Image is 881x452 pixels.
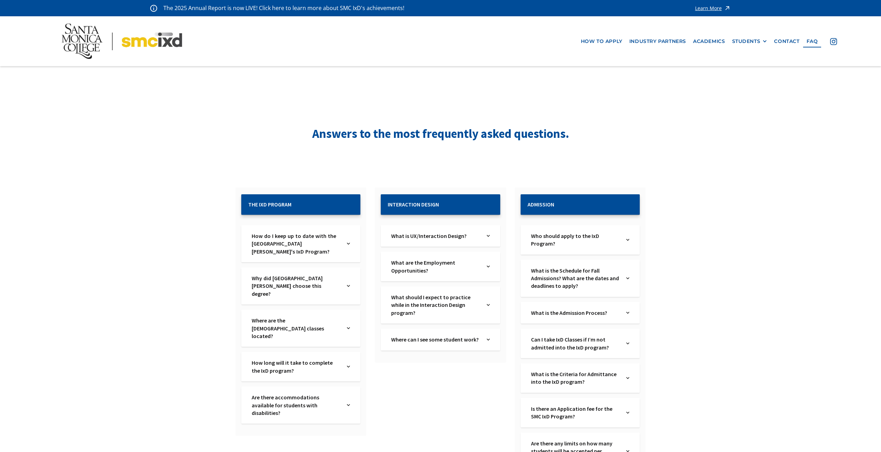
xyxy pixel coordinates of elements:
h1: Answers to the most frequently asked questions. [302,125,579,142]
h2: The IxD Program [248,201,353,208]
a: Is there an Application fee for the SMC IxD Program? [531,405,620,420]
a: What is the Criteria for Admittance into the IxD program? [531,370,620,386]
p: The 2025 Annual Report is now LIVE! Click here to learn more about SMC IxD's achievements! [163,3,405,13]
h2: Interaction Design [388,201,493,208]
img: icon - instagram [830,38,837,45]
a: How do I keep up to date with the [GEOGRAPHIC_DATA][PERSON_NAME]'s IxD Program? [252,232,340,255]
a: What is UX/Interaction Design? [391,232,480,240]
a: Academics [690,35,728,48]
img: Santa Monica College - SMC IxD logo [62,24,182,59]
a: how to apply [577,35,626,48]
a: Where can I see some student work? [391,336,480,343]
div: Learn More [695,6,722,11]
a: Learn More [695,3,731,13]
a: Can I take IxD Classes if I’m not admitted into the IxD program? [531,336,620,351]
a: faq [803,35,821,48]
a: Where are the [DEMOGRAPHIC_DATA] classes located? [252,317,340,340]
img: icon - information - alert [150,5,157,12]
a: industry partners [626,35,690,48]
a: How long will it take to complete the IxD program? [252,359,340,374]
a: What are the Employment Opportunities? [391,259,480,274]
a: contact [771,35,803,48]
h2: Admission [528,201,633,208]
a: What is the Schedule for Fall Admissions? What are the dates and deadlines to apply? [531,267,620,290]
a: Are there accommodations available for students with disabilities? [252,393,340,417]
a: What should I expect to practice while in the Interaction Design program? [391,293,480,317]
a: What is the Admission Process? [531,309,620,317]
a: Why did [GEOGRAPHIC_DATA][PERSON_NAME] choose this degree? [252,274,340,298]
img: icon - arrow - alert [724,3,731,13]
a: Who should apply to the IxD Program? [531,232,620,248]
div: STUDENTS [732,38,761,44]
